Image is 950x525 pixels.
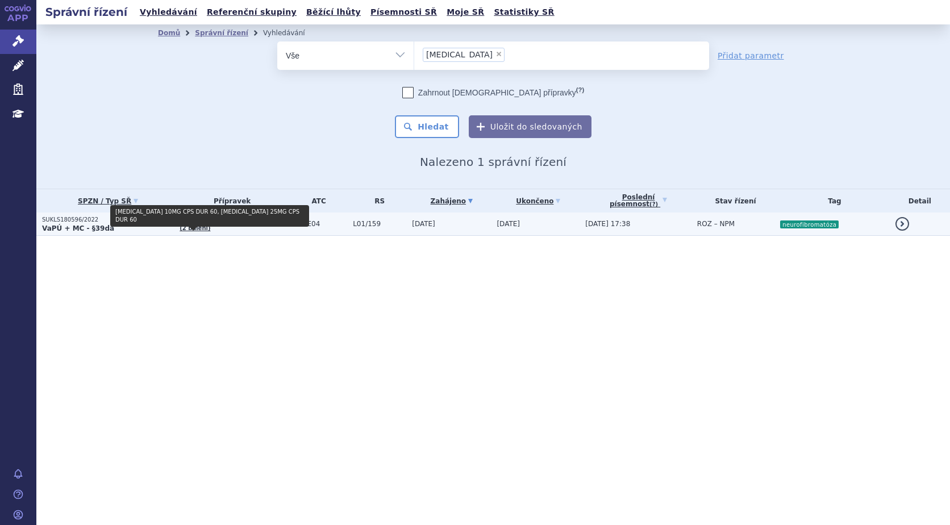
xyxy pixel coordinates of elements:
[158,29,180,37] a: Domů
[585,189,691,213] a: Poslednípísemnost(?)
[285,189,347,213] th: ATC
[303,5,364,20] a: Běžící lhůty
[195,29,248,37] a: Správní řízení
[497,220,520,228] span: [DATE]
[469,115,591,138] button: Uložit do sledovaných
[691,189,774,213] th: Stav řízení
[774,189,889,213] th: Tag
[395,115,459,138] button: Hledat
[420,155,566,169] span: Nalezeno 1 správní řízení
[180,216,285,224] span: [MEDICAL_DATA]
[890,189,950,213] th: Detail
[490,5,557,20] a: Statistiky SŘ
[508,47,514,61] input: [MEDICAL_DATA]
[495,51,502,57] span: ×
[412,193,491,209] a: Zahájeno
[353,220,406,228] span: L01/159
[718,50,784,61] a: Přidat parametr
[412,220,435,228] span: [DATE]
[576,86,584,94] abbr: (?)
[42,224,114,232] strong: VaPÚ + MC - §39da
[42,193,174,209] a: SPZN / Typ SŘ
[895,217,909,231] a: detail
[290,220,347,228] span: L01EE04
[203,5,300,20] a: Referenční skupiny
[780,220,839,228] i: neurofibromatóza
[42,216,174,224] p: SUKLS180596/2022
[367,5,440,20] a: Písemnosti SŘ
[649,201,658,208] abbr: (?)
[443,5,488,20] a: Moje SŘ
[497,193,580,209] a: Ukončeno
[263,24,320,41] li: Vyhledávání
[402,87,584,98] label: Zahrnout [DEMOGRAPHIC_DATA] přípravky
[697,220,735,228] span: ROZ – NPM
[347,189,406,213] th: RS
[36,4,136,20] h2: Správní řízení
[136,5,201,20] a: Vyhledávání
[426,51,493,59] span: [MEDICAL_DATA]
[180,225,210,231] a: (2 balení)
[174,189,285,213] th: Přípravek
[585,220,630,228] span: [DATE] 17:38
